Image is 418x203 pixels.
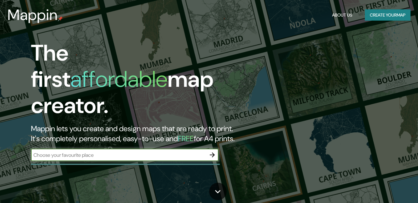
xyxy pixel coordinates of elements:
button: Create yourmap [365,9,410,21]
button: About Us [330,9,355,21]
h1: affordable [70,65,168,94]
input: Choose your favourite place [31,151,206,159]
h5: FREE [178,134,194,143]
h1: The first map creator. [31,40,240,124]
img: mappin-pin [58,16,63,21]
h3: Mappin [8,6,58,24]
h2: Mappin lets you create and design maps that are ready to print. It's completely personalised, eas... [31,124,240,144]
